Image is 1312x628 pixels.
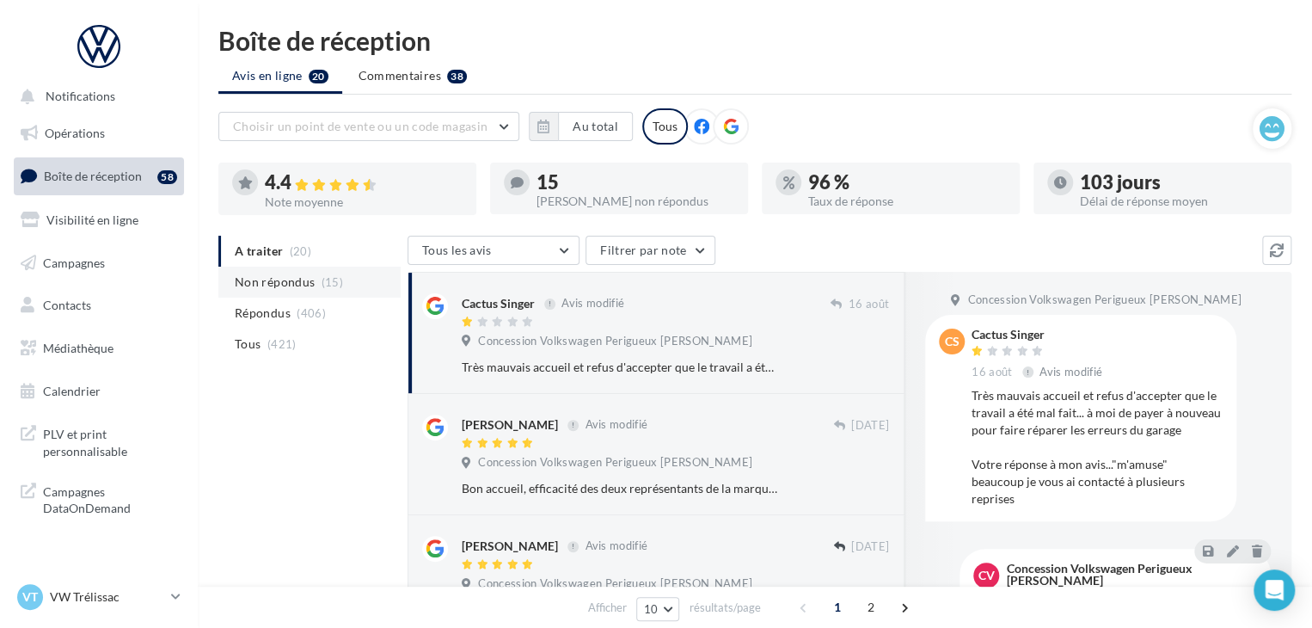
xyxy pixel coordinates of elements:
[857,594,885,621] span: 2
[462,295,535,312] div: Cactus Singer
[478,576,752,592] span: Concession Volkswagen Perigueux [PERSON_NAME]
[43,255,105,269] span: Campagnes
[43,384,101,398] span: Calendrier
[972,365,1012,380] span: 16 août
[529,112,633,141] button: Au total
[478,334,752,349] span: Concession Volkswagen Perigueux [PERSON_NAME]
[585,418,647,432] span: Avis modifié
[462,480,777,497] div: Bon accueil, efficacité des deux représentants de la marque VW. Découverte du client, engagement,...
[644,602,659,616] span: 10
[967,292,1241,308] span: Concession Volkswagen Perigueux [PERSON_NAME]
[588,600,627,616] span: Afficher
[1254,570,1295,611] div: Open Intercom Messenger
[422,243,492,257] span: Tous les avis
[359,67,441,84] span: Commentaires
[851,418,889,434] span: [DATE]
[10,373,187,409] a: Calendrier
[462,359,777,376] div: Très mauvais accueil et refus d'accepter que le travail a été mal fait... à moi de payer à nouvea...
[945,333,959,350] span: CS
[808,173,1006,192] div: 96 %
[972,387,1223,508] div: Très mauvais accueil et refus d'accepter que le travail a été mal fait... à moi de payer à nouvea...
[1080,173,1278,192] div: 103 jours
[849,297,889,312] span: 16 août
[50,588,164,606] p: VW Trélissac
[808,195,1006,207] div: Taux de réponse
[233,119,487,133] span: Choisir un point de vente ou un code magasin
[689,600,760,616] span: résultats/page
[636,597,680,621] button: 10
[45,126,105,140] span: Opérations
[536,173,734,192] div: 15
[10,416,187,466] a: PLV et print personnalisable
[558,112,633,141] button: Au total
[978,567,995,584] span: CV
[43,480,177,517] span: Campagnes DataOnDemand
[265,173,463,193] div: 4.4
[46,212,138,227] span: Visibilité en ligne
[1006,563,1254,587] div: Concession Volkswagen Perigueux [PERSON_NAME]
[462,416,558,434] div: [PERSON_NAME]
[1080,195,1278,207] div: Délai de réponse moyen
[22,588,38,606] span: VT
[447,70,467,83] div: 38
[218,112,519,141] button: Choisir un point de vente ou un code magasin
[157,170,177,184] div: 58
[322,275,343,289] span: (15)
[408,236,579,265] button: Tous les avis
[561,297,624,311] span: Avis modifié
[10,115,187,151] a: Opérations
[297,306,326,320] span: (406)
[10,202,187,238] a: Visibilité en ligne
[235,274,315,291] span: Non répondus
[235,336,261,353] span: Tous
[43,298,91,312] span: Contacts
[851,539,889,555] span: [DATE]
[478,455,752,471] span: Concession Volkswagen Perigueux [PERSON_NAME]
[46,89,115,104] span: Notifications
[235,305,291,322] span: Répondus
[824,594,851,621] span: 1
[642,108,688,145] div: Tous
[44,169,142,183] span: Boîte de réception
[1039,365,1102,379] span: Avis modifié
[10,245,187,281] a: Campagnes
[536,195,734,207] div: [PERSON_NAME] non répondus
[267,337,297,351] span: (421)
[43,341,113,355] span: Médiathèque
[14,581,184,613] a: VT VW Trélissac
[462,538,558,555] div: [PERSON_NAME]
[972,329,1106,341] div: Cactus Singer
[10,157,187,194] a: Boîte de réception58
[218,28,1291,53] div: Boîte de réception
[265,196,463,208] div: Note moyenne
[10,287,187,323] a: Contacts
[10,330,187,366] a: Médiathèque
[43,422,177,459] span: PLV et print personnalisable
[10,473,187,524] a: Campagnes DataOnDemand
[585,539,647,553] span: Avis modifié
[585,236,715,265] button: Filtrer par note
